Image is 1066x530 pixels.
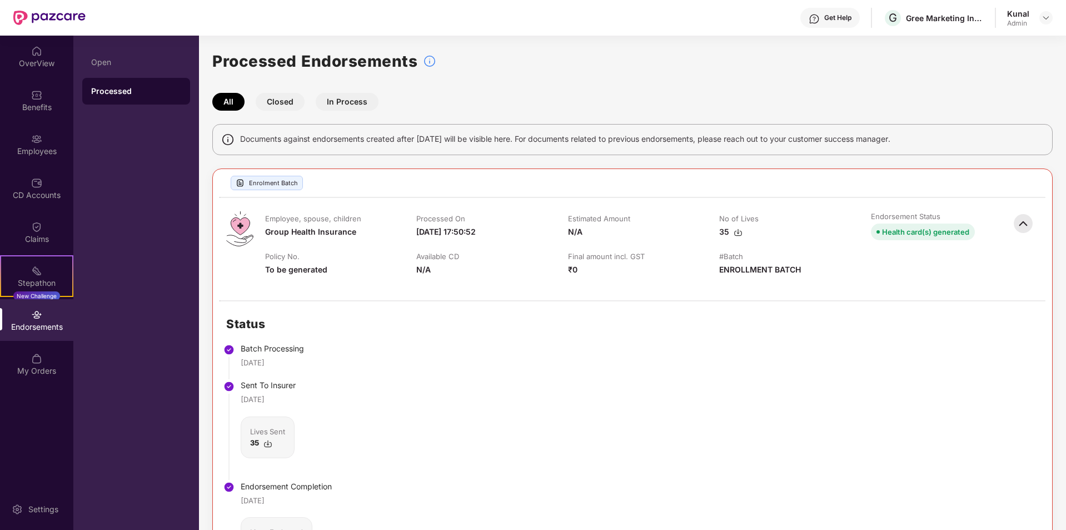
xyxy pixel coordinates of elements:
div: 35 [719,226,743,238]
div: Open [91,58,181,67]
span: Documents against endorsements created after [DATE] will be visible here. For documents related t... [240,133,890,145]
div: Enrolment Batch [231,176,303,190]
img: svg+xml;base64,PHN2ZyB4bWxucz0iaHR0cDovL3d3dy53My5vcmcvMjAwMC9zdmciIHdpZHRoPSIyMSIgaGVpZ2h0PSIyMC... [31,265,42,276]
img: svg+xml;base64,PHN2ZyBpZD0iU2V0dGluZy0yMHgyMCIgeG1sbnM9Imh0dHA6Ly93d3cudzMub3JnLzIwMDAvc3ZnIiB3aW... [12,504,23,515]
img: svg+xml;base64,PHN2ZyBpZD0iQmVuZWZpdHMiIHhtbG5zPSJodHRwOi8vd3d3LnczLm9yZy8yMDAwL3N2ZyIgd2lkdGg9Ij... [31,90,42,101]
img: svg+xml;base64,PHN2ZyBpZD0iQ0RfQWNjb3VudHMiIGRhdGEtbmFtZT0iQ0QgQWNjb3VudHMiIHhtbG5zPSJodHRwOi8vd3... [31,177,42,189]
img: svg+xml;base64,PHN2ZyBpZD0iSW5mbyIgeG1sbnM9Imh0dHA6Ly93d3cudzMub3JnLzIwMDAvc3ZnIiB3aWR0aD0iMTQiIG... [221,133,235,146]
div: ENROLLMENT BATCH [719,264,801,276]
b: 35 [250,438,259,447]
div: Lives Sent [250,426,285,437]
div: Admin [1007,19,1029,28]
div: [DATE] 17:50:52 [416,226,476,238]
img: svg+xml;base64,PHN2ZyBpZD0iRG93bmxvYWQtMzJ4MzIiIHhtbG5zPSJodHRwOi8vd3d3LnczLm9yZy8yMDAwL3N2ZyIgd2... [263,439,272,448]
button: All [212,93,245,111]
img: svg+xml;base64,PHN2ZyBpZD0iSG9tZSIgeG1sbnM9Imh0dHA6Ly93d3cudzMub3JnLzIwMDAvc3ZnIiB3aWR0aD0iMjAiIG... [31,46,42,57]
img: svg+xml;base64,PHN2ZyBpZD0iTXlfT3JkZXJzIiBkYXRhLW5hbWU9Ik15IE9yZGVycyIgeG1sbnM9Imh0dHA6Ly93d3cudz... [31,353,42,364]
div: Processed [91,86,181,97]
div: ₹0 [568,264,577,276]
img: svg+xml;base64,PHN2ZyBpZD0iSGVscC0zMngzMiIgeG1sbnM9Imh0dHA6Ly93d3cudzMub3JnLzIwMDAvc3ZnIiB3aWR0aD... [809,13,820,24]
div: Settings [25,504,62,515]
img: svg+xml;base64,PHN2ZyBpZD0iU3RlcC1Eb25lLTMyeDMyIiB4bWxucz0iaHR0cDovL3d3dy53My5vcmcvMjAwMC9zdmciIH... [223,344,235,355]
div: Endorsement Status [871,211,940,221]
span: G [889,11,897,24]
div: Processed On [416,214,465,224]
div: Stepathon [1,278,72,289]
div: [DATE] [241,394,265,405]
img: New Pazcare Logo [13,11,86,25]
div: Get Help [824,13,851,22]
div: [DATE] [241,357,265,368]
div: Batch Processing [241,343,332,355]
div: To be generated [265,264,327,276]
div: Kunal [1007,8,1029,19]
div: N/A [568,226,582,238]
img: svg+xml;base64,PHN2ZyBpZD0iSW5mb18tXzMyeDMyIiBkYXRhLW5hbWU9IkluZm8gLSAzMngzMiIgeG1sbnM9Imh0dHA6Ly... [423,55,436,68]
h2: Status [226,315,332,333]
div: Gree Marketing India LLP [906,13,984,23]
img: svg+xml;base64,PHN2ZyBpZD0iQ2xhaW0iIHhtbG5zPSJodHRwOi8vd3d3LnczLm9yZy8yMDAwL3N2ZyIgd2lkdGg9IjIwIi... [31,221,42,232]
img: svg+xml;base64,PHN2ZyBpZD0iQmFjay0zMngzMiIgeG1sbnM9Imh0dHA6Ly93d3cudzMub3JnLzIwMDAvc3ZnIiB3aWR0aD... [1011,211,1035,236]
div: [DATE] [241,495,265,506]
img: svg+xml;base64,PHN2ZyBpZD0iU3RlcC1Eb25lLTMyeDMyIiB4bWxucz0iaHR0cDovL3d3dy53My5vcmcvMjAwMC9zdmciIH... [223,381,235,392]
div: New Challenge [13,291,60,300]
div: Endorsement Completion [241,481,332,493]
div: #Batch [719,251,743,261]
div: Final amount incl. GST [568,251,645,261]
div: N/A [416,264,431,276]
img: svg+xml;base64,PHN2ZyBpZD0iRW1wbG95ZWVzIiB4bWxucz0iaHR0cDovL3d3dy53My5vcmcvMjAwMC9zdmciIHdpZHRoPS... [31,133,42,145]
div: Estimated Amount [568,214,630,224]
div: No of Lives [719,214,759,224]
img: svg+xml;base64,PHN2ZyBpZD0iU3RlcC1Eb25lLTMyeDMyIiB4bWxucz0iaHR0cDovL3d3dy53My5vcmcvMjAwMC9zdmciIH... [223,482,235,493]
h1: Processed Endorsements [212,49,417,73]
button: In Process [316,93,378,111]
div: Group Health Insurance [265,226,356,238]
div: Available CD [416,251,459,261]
div: Employee, spouse, children [265,214,361,224]
div: Policy No. [265,251,300,261]
img: svg+xml;base64,PHN2ZyBpZD0iRG93bmxvYWQtMzJ4MzIiIHhtbG5zPSJodHRwOi8vd3d3LnczLm9yZy8yMDAwL3N2ZyIgd2... [734,228,743,237]
button: Closed [256,93,305,111]
div: Sent To Insurer [241,379,332,392]
img: svg+xml;base64,PHN2ZyBpZD0iVXBsb2FkX0xvZ3MiIGRhdGEtbmFtZT0iVXBsb2FkIExvZ3MiIHhtbG5zPSJodHRwOi8vd3... [236,179,245,187]
img: svg+xml;base64,PHN2ZyBpZD0iRW5kb3JzZW1lbnRzIiB4bWxucz0iaHR0cDovL3d3dy53My5vcmcvMjAwMC9zdmciIHdpZH... [31,309,42,320]
div: Health card(s) generated [882,226,969,238]
img: svg+xml;base64,PHN2ZyB4bWxucz0iaHR0cDovL3d3dy53My5vcmcvMjAwMC9zdmciIHdpZHRoPSI0OS4zMiIgaGVpZ2h0PS... [226,211,253,246]
img: svg+xml;base64,PHN2ZyBpZD0iRHJvcGRvd24tMzJ4MzIiIHhtbG5zPSJodHRwOi8vd3d3LnczLm9yZy8yMDAwL3N2ZyIgd2... [1042,13,1050,22]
